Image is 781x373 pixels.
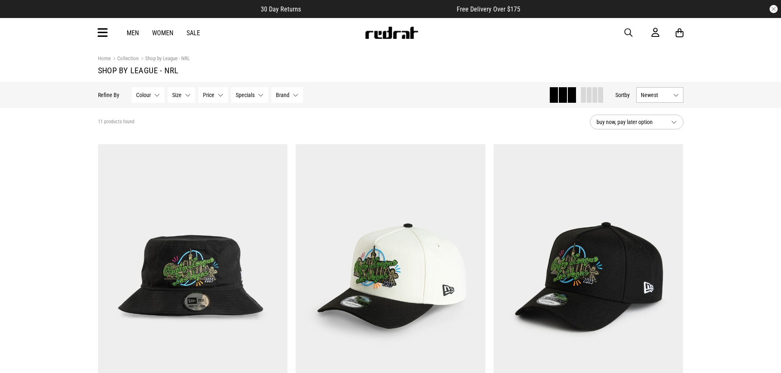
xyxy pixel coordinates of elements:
a: Shop by League - NRL [139,55,190,63]
h1: Shop by League - NRL [98,66,683,75]
span: Size [172,92,182,98]
span: by [624,92,630,98]
span: Free Delivery Over $175 [457,5,520,13]
button: Size [168,87,195,103]
span: Newest [641,92,670,98]
button: Colour [132,87,164,103]
a: Home [98,55,111,61]
button: Sortby [615,90,630,100]
span: 11 products found [98,119,134,125]
button: Newest [636,87,683,103]
span: Brand [276,92,289,98]
span: 30 Day Returns [261,5,301,13]
img: Redrat logo [364,27,419,39]
button: buy now, pay later option [590,115,683,129]
span: buy now, pay later option [597,117,665,127]
button: Specials [231,87,268,103]
span: Price [203,92,214,98]
a: Sale [187,29,200,37]
button: Brand [271,87,303,103]
p: Refine By [98,92,119,98]
span: Specials [236,92,255,98]
a: Collection [111,55,139,63]
a: Women [152,29,173,37]
button: Price [198,87,228,103]
a: Men [127,29,139,37]
span: Colour [136,92,151,98]
iframe: Customer reviews powered by Trustpilot [317,5,440,13]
